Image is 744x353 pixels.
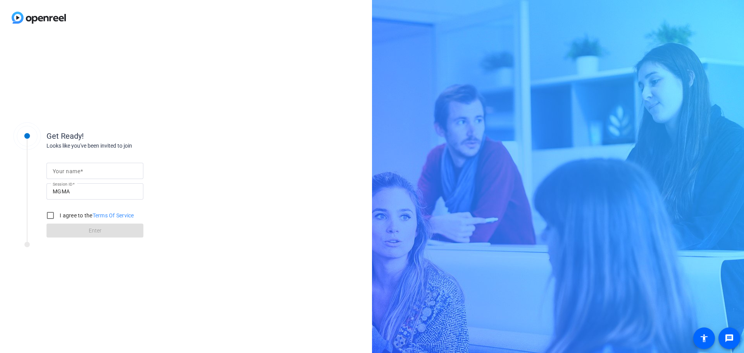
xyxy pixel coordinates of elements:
[725,334,734,343] mat-icon: message
[46,142,201,150] div: Looks like you've been invited to join
[53,168,80,174] mat-label: Your name
[46,130,201,142] div: Get Ready!
[58,212,134,219] label: I agree to the
[699,334,709,343] mat-icon: accessibility
[53,182,72,186] mat-label: Session ID
[93,212,134,219] a: Terms Of Service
